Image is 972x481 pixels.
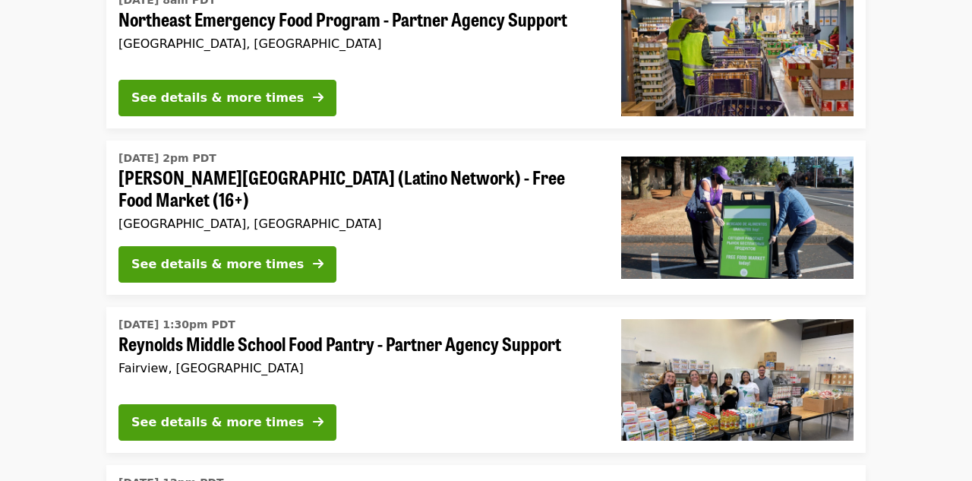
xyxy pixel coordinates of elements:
button: See details & more times [118,246,336,283]
a: See details for "Reynolds Middle School Food Pantry - Partner Agency Support" [106,307,866,453]
span: Northeast Emergency Food Program - Partner Agency Support [118,8,597,30]
div: [GEOGRAPHIC_DATA], [GEOGRAPHIC_DATA] [118,217,597,231]
i: arrow-right icon [313,90,323,105]
div: See details & more times [131,89,304,107]
i: arrow-right icon [313,257,323,271]
a: See details for "Rigler Elementary School (Latino Network) - Free Food Market (16+)" [106,141,866,295]
time: [DATE] 2pm PDT [118,150,216,166]
div: Fairview, [GEOGRAPHIC_DATA] [118,361,597,375]
time: [DATE] 1:30pm PDT [118,317,235,333]
i: arrow-right icon [313,415,323,429]
div: See details & more times [131,413,304,432]
button: See details & more times [118,80,336,116]
span: Reynolds Middle School Food Pantry - Partner Agency Support [118,333,597,355]
div: See details & more times [131,255,304,274]
button: See details & more times [118,404,336,441]
img: Reynolds Middle School Food Pantry - Partner Agency Support organized by Oregon Food Bank [621,319,854,441]
img: Rigler Elementary School (Latino Network) - Free Food Market (16+) organized by Oregon Food Bank [621,157,854,278]
span: [PERSON_NAME][GEOGRAPHIC_DATA] (Latino Network) - Free Food Market (16+) [118,166,597,210]
div: [GEOGRAPHIC_DATA], [GEOGRAPHIC_DATA] [118,36,597,51]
